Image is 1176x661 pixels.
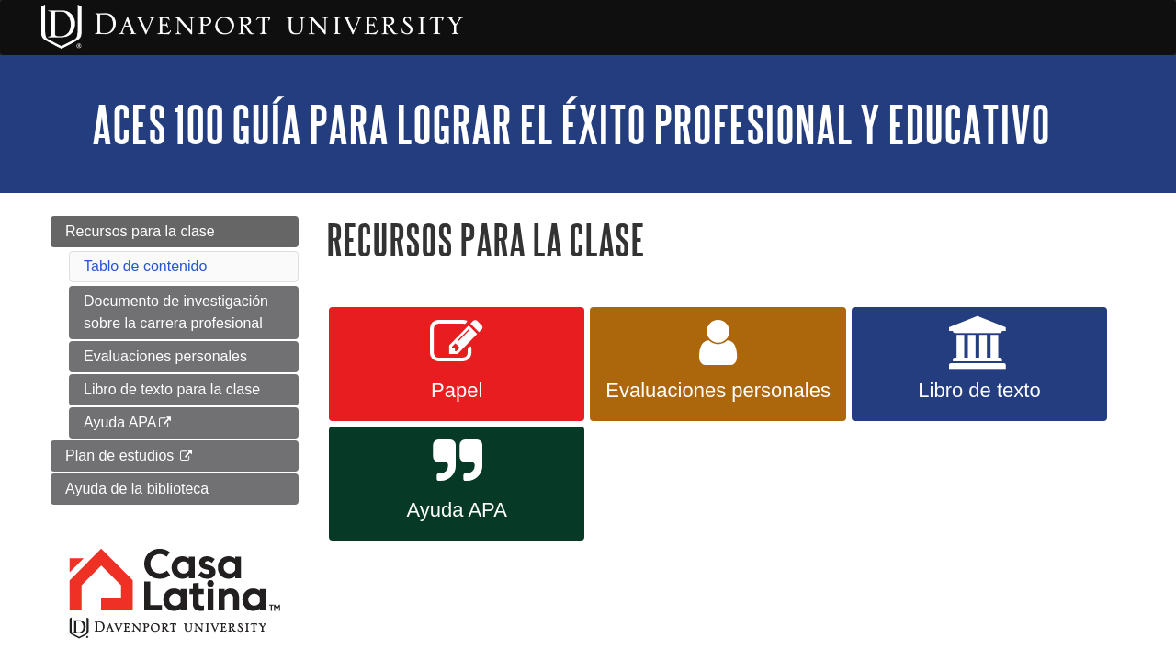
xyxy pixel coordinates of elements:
a: Ayuda APA [69,407,299,439]
span: Papel [343,379,571,403]
a: Documento de investigación sobre la carrera profesional [69,286,299,339]
a: Tablo de contenido [84,258,207,274]
i: This link opens in a new window [178,450,194,462]
span: Evaluaciones personales [604,379,831,403]
span: Plan de estudios [65,448,174,463]
a: ACES 100 Guía para lograr el éxito profesional y educativo [92,96,1050,153]
h1: Recursos para la clase [326,216,1125,263]
span: Ayuda APA [343,498,571,522]
i: This link opens in a new window [156,417,172,429]
a: Ayuda APA [329,427,584,541]
span: Recursos para la clase [65,223,215,239]
a: Libro de texto [852,307,1107,421]
a: Evaluaciones personales [69,341,299,372]
a: Plan de estudios [51,440,299,472]
span: Libro de texto [865,379,1093,403]
a: Libro de texto para la clase [69,374,299,405]
span: Ayuda de la biblioteca [65,481,209,496]
a: Evaluaciones personales [590,307,845,421]
a: Recursos para la clase [51,216,299,247]
img: Davenport University [41,5,463,49]
a: Ayuda de la biblioteca [51,473,299,505]
a: Papel [329,307,584,421]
